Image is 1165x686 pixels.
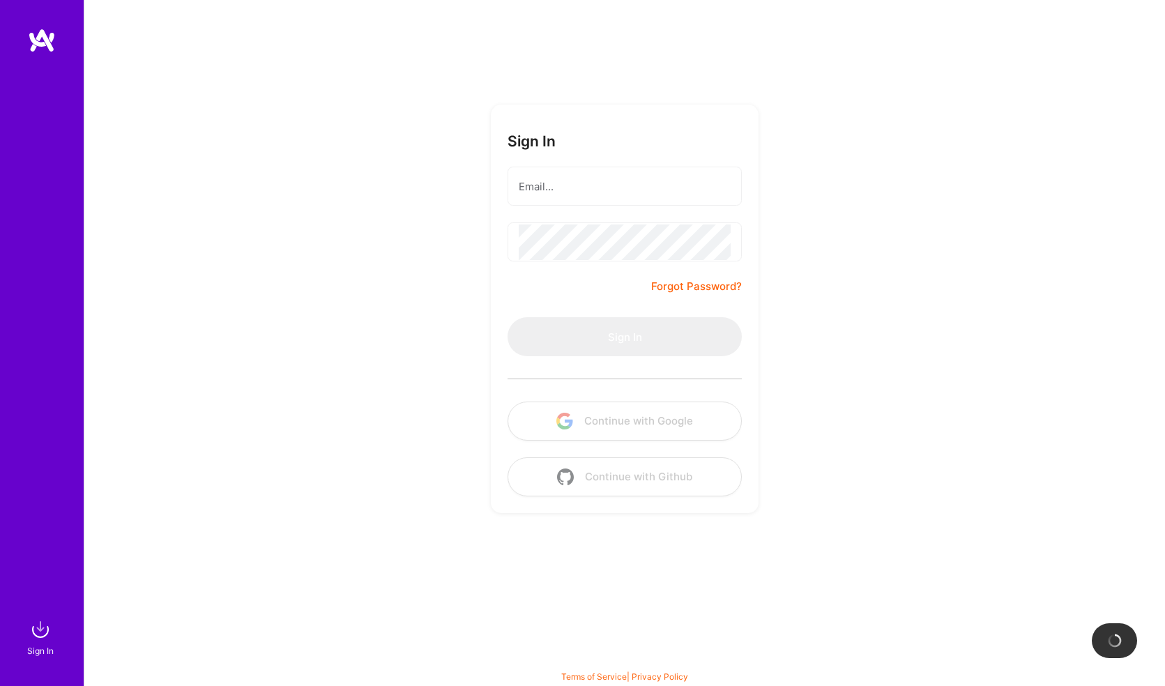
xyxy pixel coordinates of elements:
[28,28,56,53] img: logo
[561,671,627,682] a: Terms of Service
[508,457,742,496] button: Continue with Github
[508,317,742,356] button: Sign In
[651,278,742,295] a: Forgot Password?
[508,402,742,441] button: Continue with Google
[557,468,574,485] img: icon
[1106,632,1123,649] img: loading
[556,413,573,429] img: icon
[29,616,54,658] a: sign inSign In
[26,616,54,643] img: sign in
[84,644,1165,679] div: © 2025 ATeams Inc., All rights reserved.
[561,671,688,682] span: |
[27,643,54,658] div: Sign In
[508,132,556,150] h3: Sign In
[519,169,731,204] input: Email...
[632,671,688,682] a: Privacy Policy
